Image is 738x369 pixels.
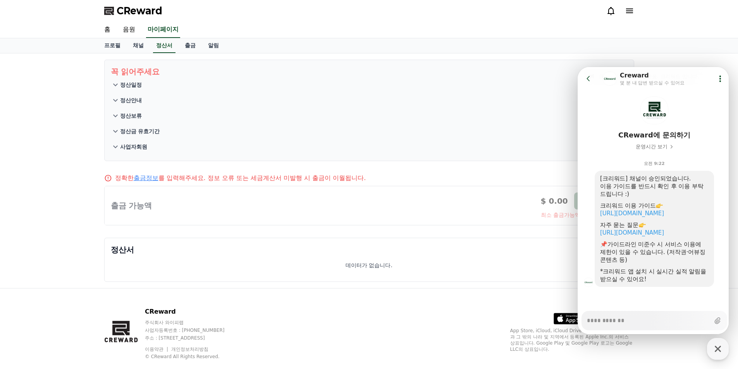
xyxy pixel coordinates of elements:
iframe: Channel chat [578,67,729,334]
p: 정산일정 [120,81,142,89]
p: 정산서 [111,244,628,255]
p: 정산금 유효기간 [120,127,160,135]
a: 알림 [202,38,225,53]
a: CReward [104,5,162,17]
a: 음원 [117,22,141,38]
p: 사업자등록번호 : [PHONE_NUMBER] [145,327,239,333]
p: 주식회사 와이피랩 [145,319,239,326]
p: 정산안내 [120,96,142,104]
p: 꼭 읽어주세요 [111,66,628,77]
a: 마이페이지 [146,22,180,38]
a: 출금 [179,38,202,53]
a: 채널 [127,38,150,53]
p: 정산보류 [120,112,142,120]
a: 출금정보 [134,174,158,182]
p: © CReward All Rights Reserved. [145,354,239,360]
a: 정산서 [153,38,175,53]
button: 정산안내 [111,93,628,108]
p: App Store, iCloud, iCloud Drive 및 iTunes Store는 미국과 그 밖의 나라 및 지역에서 등록된 Apple Inc.의 서비스 상표입니다. Goo... [510,328,634,352]
button: 사업자회원 [111,139,628,154]
a: 프로필 [98,38,127,53]
span: CReward [117,5,162,17]
button: 정산일정 [111,77,628,93]
a: 홈 [98,22,117,38]
a: 개인정보처리방침 [171,347,208,352]
p: 사업자회원 [120,143,147,151]
a: 이용약관 [145,347,169,352]
p: 주소 : [STREET_ADDRESS] [145,335,239,341]
p: 데이터가 없습니다. [346,261,392,269]
button: 정산금 유효기간 [111,124,628,139]
p: CReward [145,307,239,316]
button: 정산보류 [111,108,628,124]
p: 정확한 를 입력해주세요. 정보 오류 또는 세금계산서 미발행 시 출금이 이월됩니다. [115,173,366,183]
